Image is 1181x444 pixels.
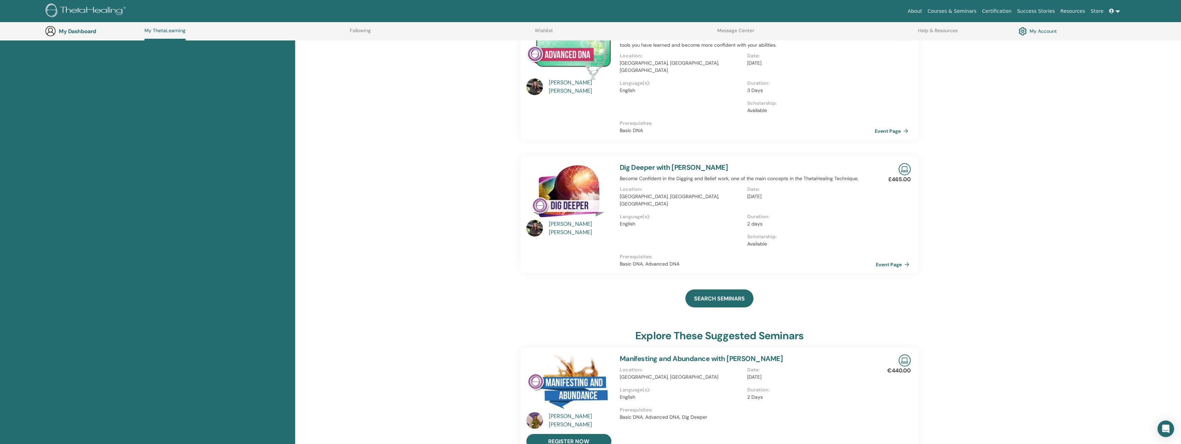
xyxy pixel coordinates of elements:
[620,354,783,363] a: Manifesting and Abundance with [PERSON_NAME]
[526,412,543,429] img: default.jpg
[1019,25,1057,37] a: My Account
[887,367,911,375] p: €440.00
[747,233,871,240] p: Scholarship :
[747,59,871,67] p: [DATE]
[1088,5,1106,18] a: Store
[1019,25,1027,37] img: cog.svg
[620,406,875,414] p: Prerequisites :
[747,52,871,59] p: Date :
[549,220,613,237] a: [PERSON_NAME] [PERSON_NAME]
[925,5,980,18] a: Courses & Seminars
[1014,5,1058,18] a: Success Stories
[747,193,871,200] p: [DATE]
[875,126,911,136] a: Event Page
[526,354,611,414] img: Manifesting and Abundance
[747,373,871,381] p: [DATE]
[526,220,543,237] img: default.jpg
[620,186,743,193] p: Location :
[620,175,875,182] p: Become Confident in the Digging and Belief work, one of the main concepts in the ThetaHealing Tec...
[620,34,875,49] p: is the seminar to take after completing Basic DNA. Go more in depth into the technique, learn how...
[635,330,804,342] h3: explore these suggested seminars
[620,213,743,220] p: Language(s) :
[620,52,743,59] p: Location :
[620,127,875,134] p: Basic DNA
[747,386,871,394] p: Duration :
[979,5,1014,18] a: Certification
[717,28,754,39] a: Message Center
[526,78,543,95] img: default.jpg
[620,366,743,373] p: Location :
[620,253,875,260] p: Prerequisites :
[747,186,871,193] p: Date :
[747,100,871,107] p: Scholarship :
[620,414,875,421] p: Basic DNA, Advanced DNA, Dig Deeper
[59,28,128,35] h3: My Dashboard
[526,22,611,81] img: Advanced DNA
[620,120,875,127] p: Prerequisites :
[747,366,871,373] p: Date :
[46,3,128,19] img: logo.png
[747,80,871,87] p: Duration :
[694,295,745,302] span: SEARCH SEMINARS
[747,213,871,220] p: Duration :
[747,107,871,114] p: Available
[549,78,613,95] a: [PERSON_NAME] [PERSON_NAME]
[620,163,728,172] a: Dig Deeper with [PERSON_NAME]
[620,394,743,401] p: English
[747,220,871,228] p: 2 days
[1058,5,1088,18] a: Resources
[620,386,743,394] p: Language(s) :
[905,5,925,18] a: About
[620,87,743,94] p: English
[620,59,743,74] p: [GEOGRAPHIC_DATA], [GEOGRAPHIC_DATA], [GEOGRAPHIC_DATA]
[876,259,912,270] a: Event Page
[747,240,871,248] p: Available
[899,163,911,175] img: Live Online Seminar
[535,28,553,39] a: Wishlist
[918,28,958,39] a: Help & Resources
[620,80,743,87] p: Language(s) :
[350,28,371,39] a: Following
[144,28,186,40] a: My ThetaLearning
[526,163,611,222] img: Dig Deeper
[747,87,871,94] p: 3 Days
[888,175,911,184] p: £465.00
[685,289,753,307] a: SEARCH SEMINARS
[747,394,871,401] p: 2 Days
[620,193,743,207] p: [GEOGRAPHIC_DATA], [GEOGRAPHIC_DATA], [GEOGRAPHIC_DATA]
[1157,420,1174,437] div: Open Intercom Messenger
[45,26,56,37] img: generic-user-icon.jpg
[899,354,911,367] img: Live Online Seminar
[620,373,743,381] p: [GEOGRAPHIC_DATA], [GEOGRAPHIC_DATA]
[549,412,613,429] a: [PERSON_NAME] [PERSON_NAME]
[620,260,875,268] p: Basic DNA, Advanced DNA
[620,220,743,228] p: English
